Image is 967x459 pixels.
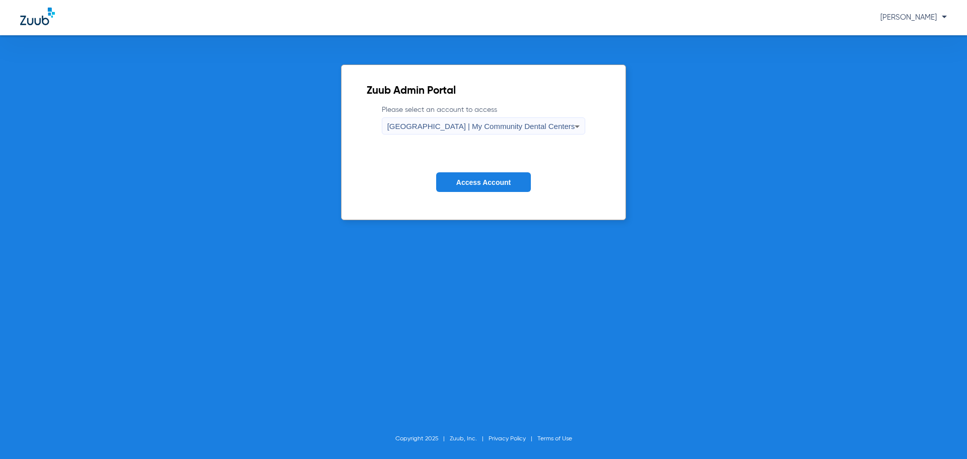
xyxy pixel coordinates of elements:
[395,434,450,444] li: Copyright 2025
[367,86,601,96] h2: Zuub Admin Portal
[382,105,586,135] label: Please select an account to access
[450,434,489,444] li: Zuub, Inc.
[436,172,531,192] button: Access Account
[20,8,55,25] img: Zuub Logo
[489,436,526,442] a: Privacy Policy
[537,436,572,442] a: Terms of Use
[456,178,511,186] span: Access Account
[880,14,947,21] span: [PERSON_NAME]
[387,122,575,130] span: [GEOGRAPHIC_DATA] | My Community Dental Centers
